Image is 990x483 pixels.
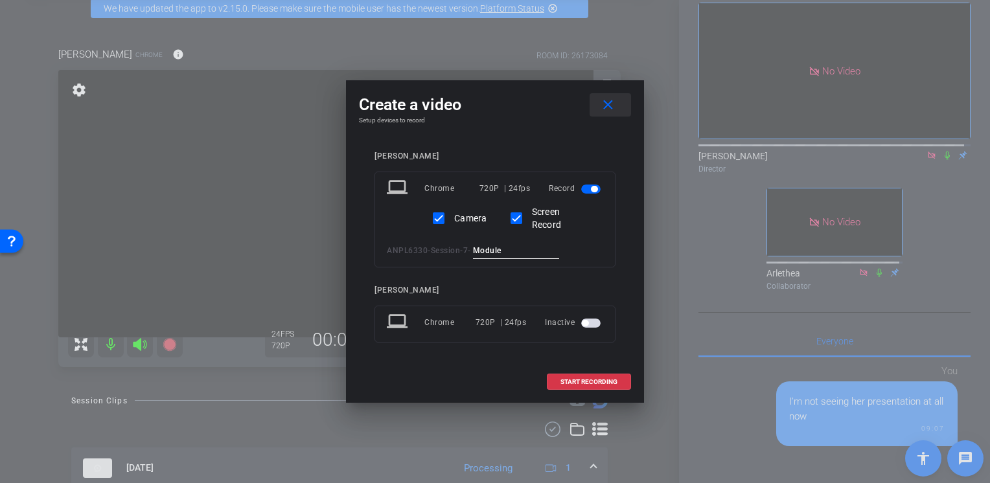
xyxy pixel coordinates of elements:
button: START RECORDING [547,374,631,390]
div: Create a video [359,93,631,117]
label: Screen Record [529,205,588,231]
div: [PERSON_NAME] [374,286,616,295]
mat-icon: laptop [387,311,410,334]
span: Session-7 [431,246,468,255]
span: - [428,246,431,255]
div: Record [549,177,603,200]
div: Chrome [424,311,476,334]
div: Chrome [424,177,479,200]
div: 720P | 24fps [479,177,531,200]
label: Camera [452,212,487,225]
h4: Setup devices to record [359,117,631,124]
div: 720P | 24fps [476,311,527,334]
span: START RECORDING [560,379,617,385]
span: ANPL6330 [387,246,428,255]
span: - [468,246,471,255]
mat-icon: close [600,97,616,113]
div: [PERSON_NAME] [374,152,616,161]
div: Inactive [545,311,603,334]
mat-icon: laptop [387,177,410,200]
input: ENTER HERE [473,243,560,259]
